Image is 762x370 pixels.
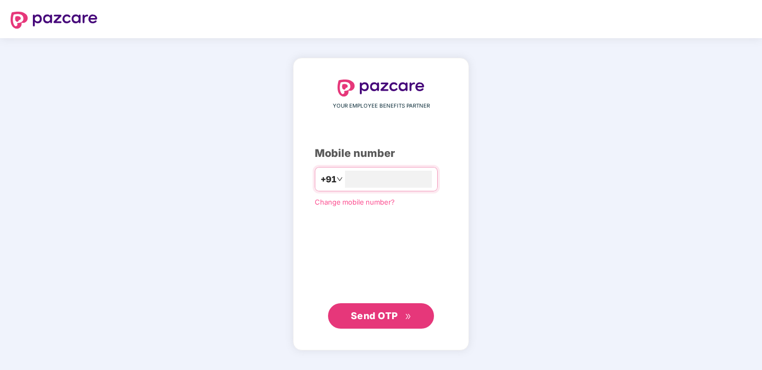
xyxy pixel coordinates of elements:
[351,310,398,321] span: Send OTP
[321,173,336,186] span: +91
[336,176,343,182] span: down
[315,198,395,206] a: Change mobile number?
[333,102,430,110] span: YOUR EMPLOYEE BENEFITS PARTNER
[11,12,98,29] img: logo
[315,145,447,162] div: Mobile number
[338,80,424,96] img: logo
[405,313,412,320] span: double-right
[328,303,434,329] button: Send OTPdouble-right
